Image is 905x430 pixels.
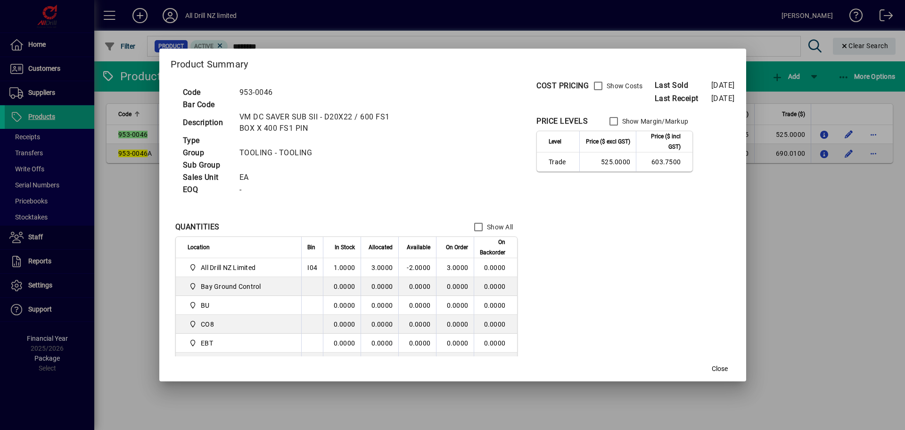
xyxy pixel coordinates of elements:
[201,263,255,272] span: All Drill NZ Limited
[398,277,436,296] td: 0.0000
[474,258,517,277] td: 0.0000
[178,99,235,111] td: Bar Code
[235,147,406,159] td: TOOLING - TOOLING
[188,300,291,311] span: BU
[474,277,517,296] td: 0.0000
[307,242,315,253] span: Bin
[178,147,235,159] td: Group
[188,262,291,273] span: All Drill NZ Limited
[586,136,630,147] span: Price ($ excl GST)
[398,315,436,334] td: 0.0000
[407,242,430,253] span: Available
[398,334,436,353] td: 0.0000
[361,296,398,315] td: 0.0000
[369,242,393,253] span: Allocated
[642,131,681,152] span: Price ($ incl GST)
[711,81,735,90] span: [DATE]
[188,319,291,330] span: CO8
[361,258,398,277] td: 3.0000
[474,315,517,334] td: 0.0000
[398,296,436,315] td: 0.0000
[361,277,398,296] td: 0.0000
[201,301,210,310] span: BU
[636,152,692,171] td: 603.7500
[235,171,406,184] td: EA
[361,315,398,334] td: 0.0000
[655,93,711,104] span: Last Receipt
[712,364,728,374] span: Close
[175,221,220,233] div: QUANTITIES
[579,152,636,171] td: 525.0000
[549,157,574,167] span: Trade
[480,237,505,258] span: On Backorder
[235,86,406,99] td: 953-0046
[447,339,469,347] span: 0.0000
[323,296,361,315] td: 0.0000
[447,302,469,309] span: 0.0000
[178,159,235,171] td: Sub Group
[178,135,235,147] td: Type
[201,282,261,291] span: Bay Ground Control
[178,184,235,196] td: EOQ
[474,334,517,353] td: 0.0000
[447,264,469,271] span: 3.0000
[188,281,291,292] span: Bay Ground Control
[536,80,589,92] div: COST PRICING
[178,171,235,184] td: Sales Unit
[323,277,361,296] td: 0.0000
[301,258,323,277] td: I04
[201,320,214,329] span: CO8
[188,337,291,349] span: EBT
[474,296,517,315] td: 0.0000
[655,80,711,91] span: Last Sold
[323,258,361,277] td: 1.0000
[536,116,588,127] div: PRICE LEVELS
[178,111,235,135] td: Description
[188,242,210,253] span: Location
[323,353,361,371] td: 1.0000
[620,117,689,126] label: Show Margin/Markup
[447,283,469,290] span: 0.0000
[178,86,235,99] td: Code
[398,258,436,277] td: -2.0000
[474,353,517,371] td: 0.0000
[361,353,398,371] td: 0.0000
[323,334,361,353] td: 0.0000
[605,81,643,91] label: Show Costs
[485,222,513,232] label: Show All
[447,320,469,328] span: 0.0000
[711,94,735,103] span: [DATE]
[201,338,213,348] span: EBT
[361,334,398,353] td: 0.0000
[398,353,436,371] td: 1.0000
[335,242,355,253] span: In Stock
[323,315,361,334] td: 0.0000
[235,184,406,196] td: -
[235,111,406,135] td: VM DC SAVER SUB SII - D20X22 / 600 FS1 BOX X 400 FS1 PIN
[549,136,561,147] span: Level
[446,242,468,253] span: On Order
[705,361,735,378] button: Close
[159,49,746,76] h2: Product Summary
